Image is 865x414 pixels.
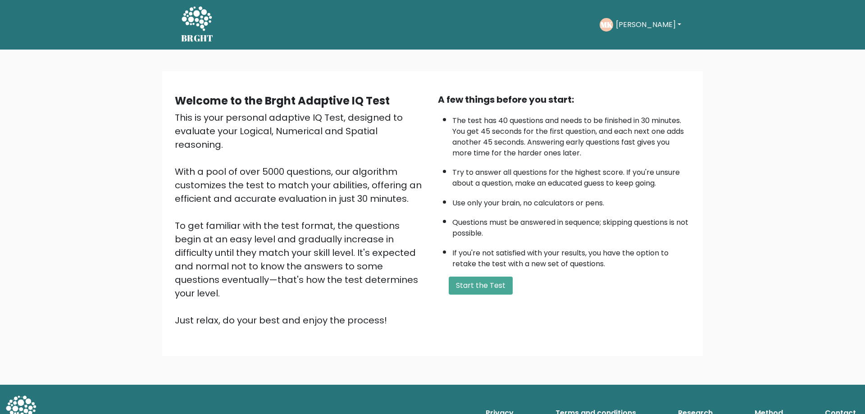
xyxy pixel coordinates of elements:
[452,213,690,239] li: Questions must be answered in sequence; skipping questions is not possible.
[438,93,690,106] div: A few things before you start:
[175,93,390,108] b: Welcome to the Brght Adaptive IQ Test
[181,33,214,44] h5: BRGHT
[181,4,214,46] a: BRGHT
[601,19,613,30] text: MK
[452,111,690,159] li: The test has 40 questions and needs to be finished in 30 minutes. You get 45 seconds for the firs...
[613,19,684,31] button: [PERSON_NAME]
[452,243,690,269] li: If you're not satisfied with your results, you have the option to retake the test with a new set ...
[452,193,690,209] li: Use only your brain, no calculators or pens.
[175,111,427,327] div: This is your personal adaptive IQ Test, designed to evaluate your Logical, Numerical and Spatial ...
[452,163,690,189] li: Try to answer all questions for the highest score. If you're unsure about a question, make an edu...
[449,277,513,295] button: Start the Test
